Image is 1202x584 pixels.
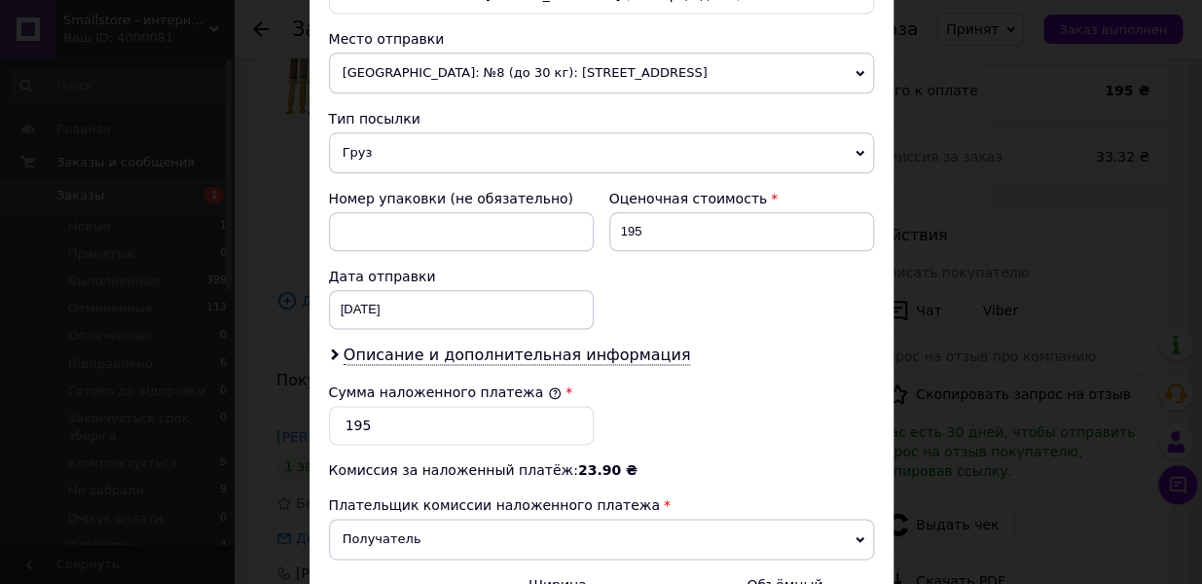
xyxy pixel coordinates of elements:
div: Дата отправки [329,267,594,286]
span: [GEOGRAPHIC_DATA]: №8 (до 30 кг): [STREET_ADDRESS] [329,53,874,93]
div: Комиссия за наложенный платёж: [329,460,874,480]
span: Тип посылки [329,111,420,127]
span: Описание и дополнительная информация [344,346,691,365]
span: Груз [329,132,874,173]
div: Номер упаковки (не обязательно) [329,189,594,208]
span: Плательщик комиссии наложенного платежа [329,497,660,513]
label: Сумма наложенного платежа [329,384,562,400]
div: Оценочная стоимость [609,189,874,208]
span: Место отправки [329,31,445,47]
span: Получатель [329,519,874,560]
span: 23.90 ₴ [578,462,637,478]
